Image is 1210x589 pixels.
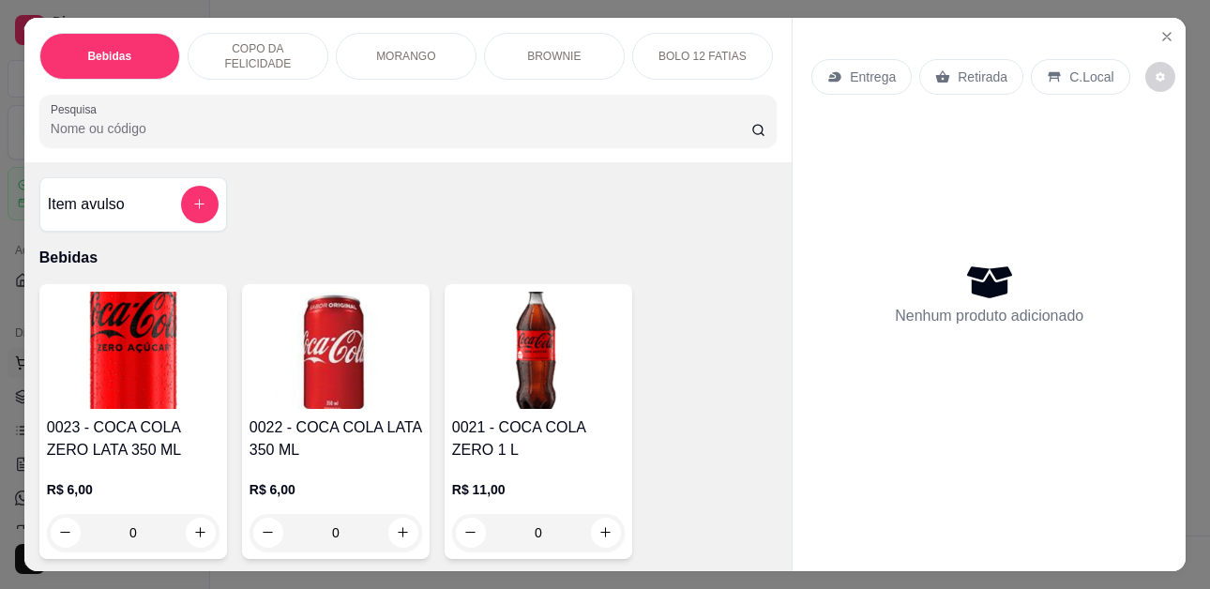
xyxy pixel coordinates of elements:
button: increase-product-quantity [186,518,216,548]
p: R$ 11,00 [452,480,625,499]
h4: Item avulso [48,193,125,216]
button: increase-product-quantity [591,518,621,548]
p: COPO DA FELICIDADE [204,41,312,71]
button: decrease-product-quantity [51,518,81,548]
h4: 0023 - COCA COLA ZERO LATA 350 ML [47,416,219,461]
input: Pesquisa [51,119,751,138]
p: Retirada [958,68,1007,86]
p: R$ 6,00 [250,480,422,499]
p: R$ 6,00 [47,480,219,499]
button: decrease-product-quantity [253,518,283,548]
img: product-image [47,292,219,409]
p: Nenhum produto adicionado [895,305,1083,327]
p: Entrega [850,68,896,86]
button: Close [1152,22,1182,52]
h4: 0022 - COCA COLA LATA 350 ML [250,416,422,461]
img: product-image [452,292,625,409]
button: decrease-product-quantity [456,518,486,548]
p: Bebidas [39,247,777,269]
h4: 0021 - COCA COLA ZERO 1 L [452,416,625,461]
button: add-separate-item [181,186,219,223]
button: decrease-product-quantity [1145,62,1175,92]
button: increase-product-quantity [388,518,418,548]
p: BOLO 12 FATIAS [658,49,747,64]
p: BROWNIE [527,49,581,64]
p: Bebidas [87,49,131,64]
p: C.Local [1069,68,1113,86]
img: product-image [250,292,422,409]
p: MORANGO [376,49,435,64]
label: Pesquisa [51,101,103,117]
